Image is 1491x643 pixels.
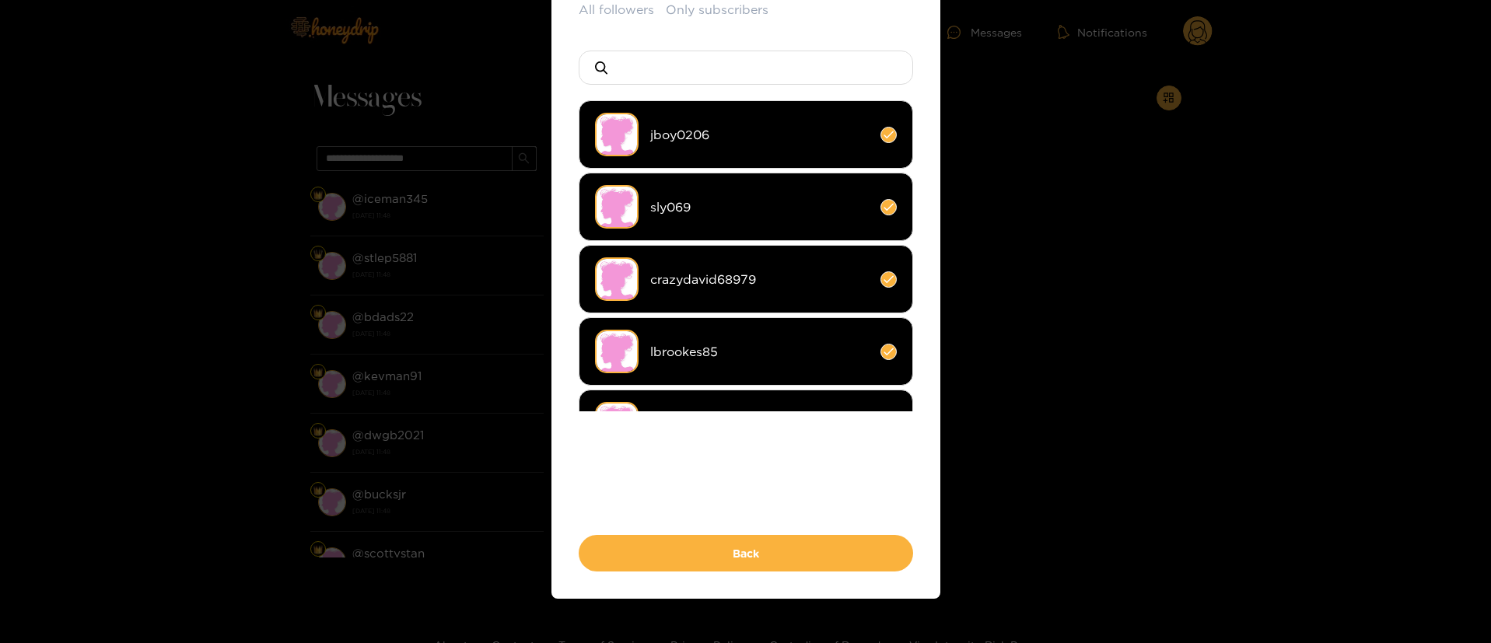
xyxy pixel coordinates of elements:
img: no-avatar.png [595,113,639,156]
img: no-avatar.png [595,257,639,301]
img: no-avatar.png [595,402,639,446]
span: jboy0206 [650,126,869,144]
span: sly069 [650,198,869,216]
button: Back [579,535,913,571]
img: no-avatar.png [595,330,639,373]
span: lbrookes85 [650,343,869,361]
button: Only subscribers [666,1,768,19]
button: All followers [579,1,654,19]
span: crazydavid68979 [650,271,869,288]
img: no-avatar.png [595,185,639,229]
